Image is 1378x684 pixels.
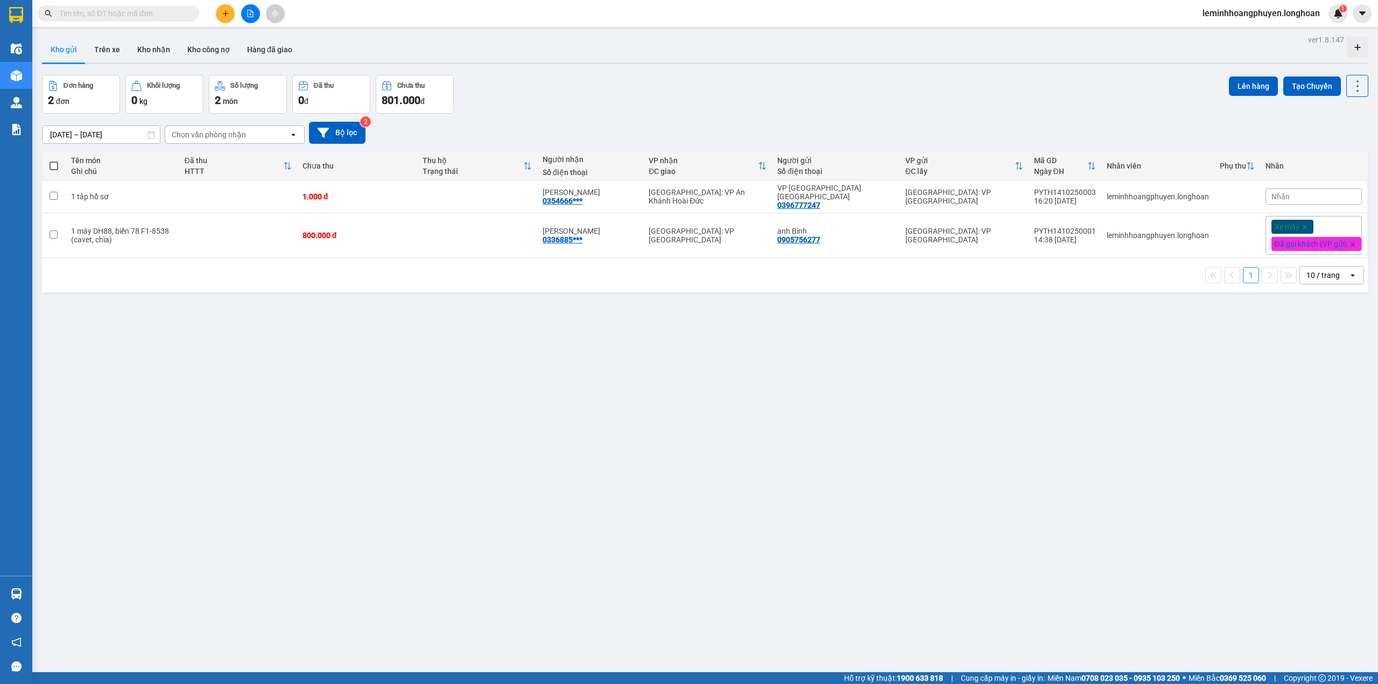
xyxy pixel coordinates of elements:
span: Xe máy [1275,222,1299,232]
div: Chưa thu [303,162,412,170]
button: Khối lượng0kg [125,75,203,114]
span: Hỗ trợ kỹ thuật: [844,672,943,684]
span: | [1274,672,1276,684]
button: Đơn hàng2đơn [42,75,120,114]
div: Người nhận [543,155,638,164]
div: Tên món [71,156,174,165]
div: 1 tâp hồ sơ [71,192,174,201]
button: Lên hàng [1229,76,1278,96]
div: 0905756277 [777,235,820,244]
span: notification [11,637,22,647]
button: Tạo Chuyến [1283,76,1341,96]
div: VP nhận [649,156,758,165]
img: warehouse-icon [11,43,22,54]
strong: 0369 525 060 [1220,674,1266,682]
button: aim [266,4,285,23]
th: Toggle SortBy [900,152,1029,180]
div: Ngày ĐH [1034,167,1087,176]
div: HTTT [185,167,283,176]
span: 2 [48,94,54,107]
div: Đã thu [185,156,283,165]
div: 0396777247 [777,201,820,210]
th: Toggle SortBy [417,152,537,180]
th: Toggle SortBy [1029,152,1101,180]
div: VP Tuy Hòa Phú yên [777,184,895,201]
div: 14:38 [DATE] [1034,235,1096,244]
div: [GEOGRAPHIC_DATA]: VP [GEOGRAPHIC_DATA] [649,227,767,244]
div: PYTH1410250003 [1034,188,1096,197]
svg: open [289,130,298,139]
button: Đã thu0đ [292,75,370,114]
span: question-circle [11,613,22,623]
svg: open [1348,271,1357,280]
button: Kho gửi [42,37,86,62]
span: file-add [247,10,254,17]
span: ⚪️ [1183,676,1186,680]
strong: 1900 633 818 [897,674,943,682]
sup: 1 [1339,5,1347,12]
span: caret-down [1358,9,1367,18]
div: ver 1.8.147 [1308,34,1344,46]
div: Đã thu [314,82,334,89]
div: Trạng thái [423,167,523,176]
div: Người gửi [777,156,895,165]
div: Đơn hàng [64,82,93,89]
div: [GEOGRAPHIC_DATA]: VP [GEOGRAPHIC_DATA] [905,188,1023,205]
button: file-add [241,4,260,23]
div: VP gửi [905,156,1015,165]
div: Số lượng [230,82,258,89]
span: | [951,672,953,684]
div: Phụ thu [1220,162,1246,170]
span: Đã gọi khách (VP gửi) [1275,239,1347,249]
span: plus [222,10,229,17]
button: caret-down [1353,4,1372,23]
div: ĐC lấy [905,167,1015,176]
span: 2 [215,94,221,107]
th: Toggle SortBy [179,152,297,180]
button: Kho công nợ [179,37,238,62]
div: 1 máy DH88, biển 78 F1-8538 (cavet, chìa) [71,227,174,244]
span: Nhãn [1271,192,1290,201]
div: leminhhoangphuyen.longhoan [1107,192,1209,201]
div: 16:20 [DATE] [1034,197,1096,205]
div: PYTH1410250001 [1034,227,1096,235]
div: 800.000 đ [303,231,412,240]
button: Chưa thu801.000đ [376,75,454,114]
span: search [45,10,52,17]
div: [GEOGRAPHIC_DATA]: VP [GEOGRAPHIC_DATA] [905,227,1023,244]
div: 10 / trang [1306,270,1340,281]
sup: 2 [360,116,371,127]
span: Miền Nam [1047,672,1180,684]
span: 0 [131,94,137,107]
span: leminhhoangphuyen.longhoan [1194,6,1328,20]
strong: 0708 023 035 - 0935 103 250 [1081,674,1180,682]
th: Toggle SortBy [643,152,772,180]
input: Tìm tên, số ĐT hoặc mã đơn [59,8,186,19]
th: Toggle SortBy [1214,152,1260,180]
span: kg [139,97,147,106]
input: Select a date range. [43,126,160,143]
span: 801.000 [382,94,420,107]
span: Miền Bắc [1189,672,1266,684]
img: warehouse-icon [11,588,22,599]
button: plus [216,4,235,23]
button: Hàng đã giao [238,37,301,62]
span: đ [420,97,425,106]
div: Khối lượng [147,82,180,89]
img: logo-vxr [9,7,23,23]
div: Mã GD [1034,156,1087,165]
span: món [223,97,238,106]
span: aim [271,10,279,17]
img: icon-new-feature [1333,9,1343,18]
button: Trên xe [86,37,129,62]
span: đ [304,97,308,106]
div: Tạo kho hàng mới [1347,37,1368,58]
span: copyright [1318,674,1326,682]
div: leminhhoangphuyen.longhoan [1107,231,1209,240]
img: warehouse-icon [11,97,22,108]
div: Ghi chú [71,167,174,176]
div: Thu hộ [423,156,523,165]
div: Hr Bảo An [543,188,638,197]
div: Chưa thu [397,82,425,89]
div: Nhãn [1265,162,1362,170]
